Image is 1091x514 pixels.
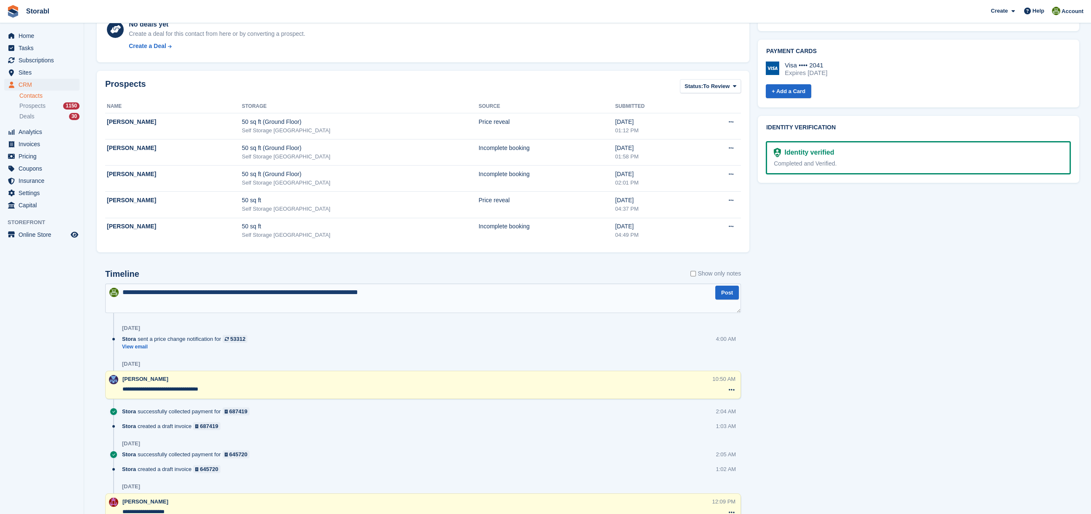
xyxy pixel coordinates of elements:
[4,175,80,187] a: menu
[122,376,168,382] span: [PERSON_NAME]
[122,498,168,505] span: [PERSON_NAME]
[223,407,250,415] a: 687419
[685,82,703,91] span: Status:
[785,62,827,69] div: Visa •••• 2041
[4,54,80,66] a: menu
[615,100,694,113] th: Submitted
[242,222,479,231] div: 50 sq ft
[129,29,305,38] div: Create a deal for this contact from here or by converting a prospect.
[242,170,479,179] div: 50 sq ft (Ground Floor)
[478,118,615,126] div: Price reveal
[122,325,140,332] div: [DATE]
[8,218,84,227] span: Storefront
[69,113,80,120] div: 30
[105,79,146,95] h2: Prospects
[991,7,1008,15] span: Create
[4,30,80,42] a: menu
[129,42,166,51] div: Create a Deal
[242,126,479,135] div: Self Storage [GEOGRAPHIC_DATA]
[716,450,736,458] div: 2:05 AM
[19,54,69,66] span: Subscriptions
[781,147,834,158] div: Identity verified
[716,335,736,343] div: 4:00 AM
[615,170,694,179] div: [DATE]
[615,179,694,187] div: 02:01 PM
[230,335,245,343] div: 53312
[4,229,80,241] a: menu
[19,102,45,110] span: Prospects
[712,375,735,383] div: 10:50 AM
[69,230,80,240] a: Preview store
[122,450,254,458] div: successfully collected payment for
[19,229,69,241] span: Online Store
[4,150,80,162] a: menu
[785,69,827,77] div: Expires [DATE]
[4,67,80,78] a: menu
[690,269,696,278] input: Show only notes
[19,112,35,120] span: Deals
[716,407,736,415] div: 2:04 AM
[19,126,69,138] span: Analytics
[122,361,140,367] div: [DATE]
[107,170,242,179] div: [PERSON_NAME]
[19,92,80,100] a: Contacts
[122,335,136,343] span: Stora
[109,375,118,384] img: Tegan Ewart
[109,498,118,507] img: Eve Williams
[712,498,735,506] div: 12:09 PM
[19,199,69,211] span: Capital
[122,407,254,415] div: successfully collected payment for
[193,422,220,430] a: 687419
[715,286,739,300] button: Post
[615,205,694,213] div: 04:37 PM
[4,138,80,150] a: menu
[129,19,305,29] div: No deals yet
[122,343,252,351] a: View email
[19,102,80,110] a: Prospects 1150
[19,163,69,174] span: Coupons
[690,269,741,278] label: Show only notes
[615,222,694,231] div: [DATE]
[4,42,80,54] a: menu
[122,483,140,490] div: [DATE]
[107,196,242,205] div: [PERSON_NAME]
[1033,7,1044,15] span: Help
[200,465,218,473] div: 645720
[19,112,80,121] a: Deals 30
[716,422,736,430] div: 1:03 AM
[680,79,741,93] button: Status: To Review
[242,231,479,239] div: Self Storage [GEOGRAPHIC_DATA]
[478,196,615,205] div: Price reveal
[109,288,119,297] img: Shurrelle Harrington
[766,84,811,98] a: + Add a Card
[122,465,136,473] span: Stora
[122,450,136,458] span: Stora
[242,179,479,187] div: Self Storage [GEOGRAPHIC_DATA]
[229,407,247,415] div: 687419
[4,187,80,199] a: menu
[478,222,615,231] div: Incomplete booking
[19,175,69,187] span: Insurance
[4,126,80,138] a: menu
[19,138,69,150] span: Invoices
[766,124,1071,131] h2: Identity verification
[4,79,80,91] a: menu
[223,450,250,458] a: 645720
[242,118,479,126] div: 50 sq ft (Ground Floor)
[4,163,80,174] a: menu
[19,150,69,162] span: Pricing
[223,335,247,343] a: 53312
[703,82,730,91] span: To Review
[19,30,69,42] span: Home
[122,335,252,343] div: sent a price change notification for
[615,118,694,126] div: [DATE]
[766,48,1071,55] h2: Payment cards
[200,422,218,430] div: 687419
[1062,7,1083,16] span: Account
[242,196,479,205] div: 50 sq ft
[105,269,139,279] h2: Timeline
[4,199,80,211] a: menu
[615,196,694,205] div: [DATE]
[105,100,242,113] th: Name
[615,126,694,135] div: 01:12 PM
